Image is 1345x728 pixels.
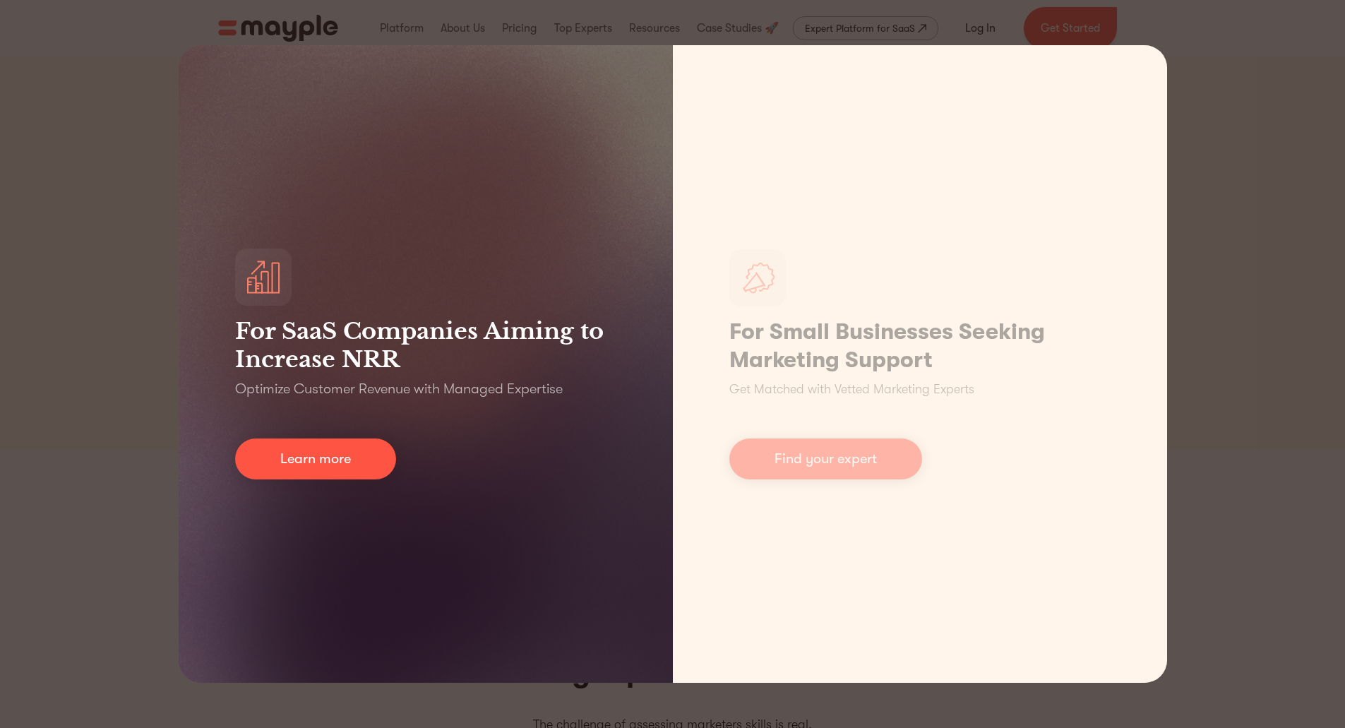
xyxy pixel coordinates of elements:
p: Get Matched with Vetted Marketing Experts [729,380,974,399]
a: Learn more [235,438,396,479]
h3: For SaaS Companies Aiming to Increase NRR [235,317,616,374]
a: Find your expert [729,438,922,479]
h1: For Small Businesses Seeking Marketing Support [729,318,1111,374]
p: Optimize Customer Revenue with Managed Expertise [235,379,563,399]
